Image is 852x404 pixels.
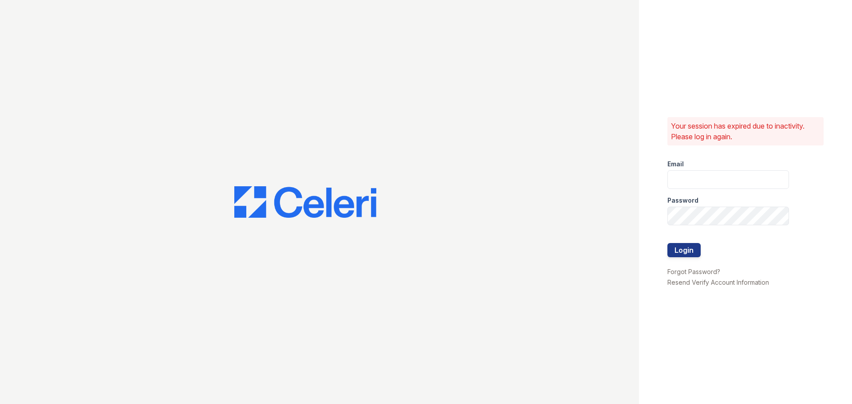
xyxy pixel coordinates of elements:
a: Resend Verify Account Information [667,278,769,286]
img: CE_Logo_Blue-a8612792a0a2168367f1c8372b55b34899dd931a85d93a1a3d3e32e68fde9ad4.png [234,186,376,218]
p: Your session has expired due to inactivity. Please log in again. [671,121,820,142]
button: Login [667,243,701,257]
a: Forgot Password? [667,268,720,275]
label: Email [667,160,684,169]
label: Password [667,196,698,205]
